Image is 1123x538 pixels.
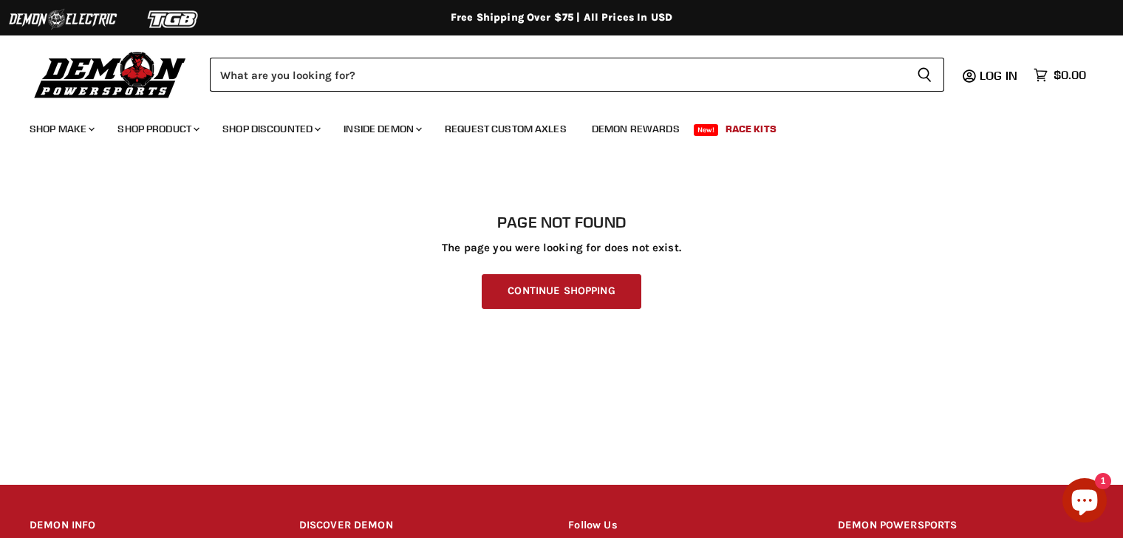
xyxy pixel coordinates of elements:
form: Product [210,58,944,92]
a: Demon Rewards [581,114,691,144]
button: Search [905,58,944,92]
a: Continue Shopping [482,274,641,309]
h1: Page not found [30,214,1093,231]
ul: Main menu [18,108,1082,144]
input: Search [210,58,905,92]
a: Request Custom Axles [434,114,578,144]
img: Demon Electric Logo 2 [7,5,118,33]
inbox-online-store-chat: Shopify online store chat [1058,478,1111,526]
span: New! [694,124,719,136]
img: TGB Logo 2 [118,5,229,33]
a: Shop Discounted [211,114,330,144]
a: Race Kits [714,114,788,144]
p: The page you were looking for does not exist. [30,242,1093,254]
a: Shop Make [18,114,103,144]
a: Inside Demon [332,114,431,144]
a: Shop Product [106,114,208,144]
span: Log in [980,68,1017,83]
a: Log in [973,69,1026,82]
img: Demon Powersports [30,48,191,101]
a: $0.00 [1026,64,1093,86]
span: $0.00 [1054,68,1086,82]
